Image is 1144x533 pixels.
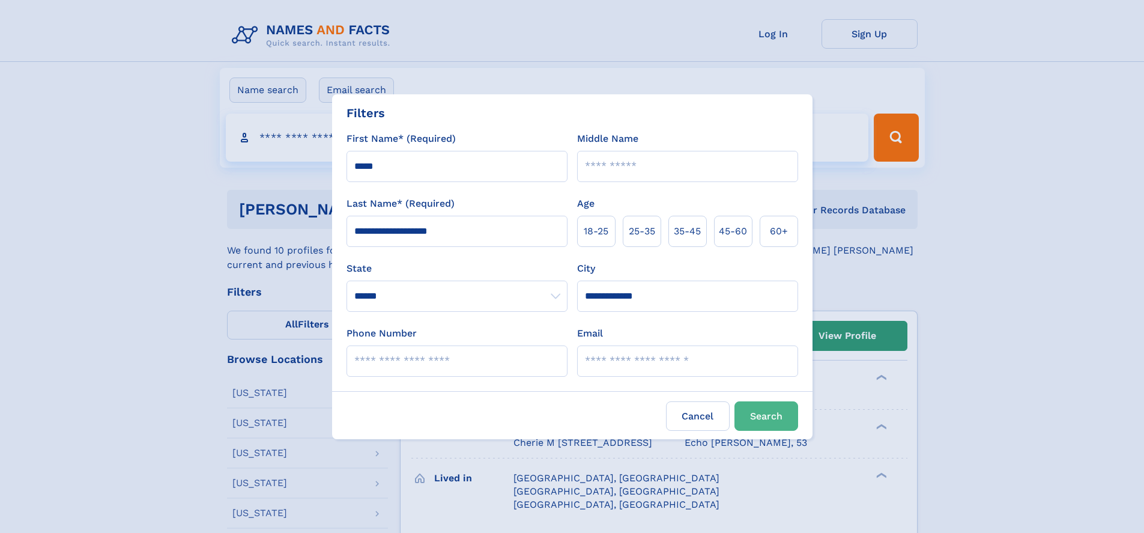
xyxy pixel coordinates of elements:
[734,401,798,431] button: Search
[577,326,603,341] label: Email
[719,224,747,239] span: 45‑60
[577,261,595,276] label: City
[674,224,701,239] span: 35‑45
[577,132,638,146] label: Middle Name
[577,196,595,211] label: Age
[584,224,608,239] span: 18‑25
[629,224,655,239] span: 25‑35
[770,224,788,239] span: 60+
[347,261,567,276] label: State
[347,326,417,341] label: Phone Number
[347,196,455,211] label: Last Name* (Required)
[347,104,385,122] div: Filters
[666,401,730,431] label: Cancel
[347,132,456,146] label: First Name* (Required)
